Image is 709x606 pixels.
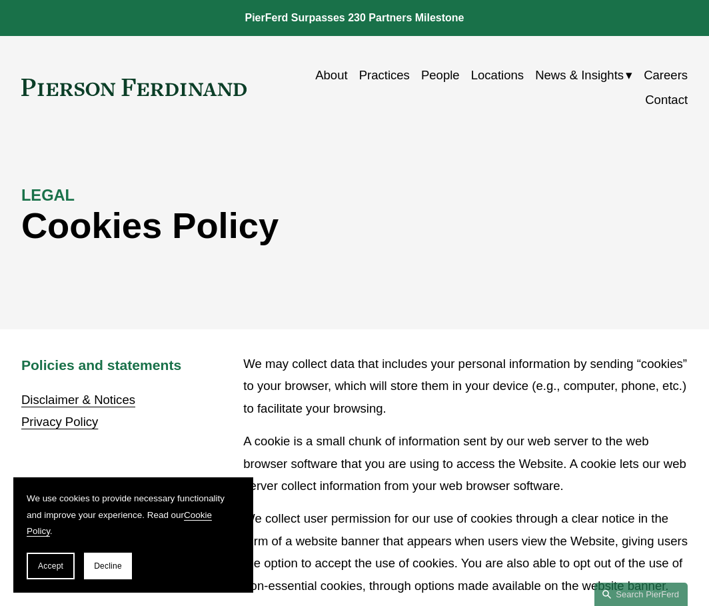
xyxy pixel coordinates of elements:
[84,553,132,579] button: Decline
[421,63,460,87] a: People
[243,507,688,597] p: We collect user permission for our use of cookies through a clear notice in the form of a website...
[315,63,347,87] a: About
[535,64,624,86] span: News & Insights
[27,553,75,579] button: Accept
[21,187,75,204] strong: LEGAL
[27,510,212,536] a: Cookie Policy
[645,87,688,112] a: Contact
[644,63,688,87] a: Careers
[243,430,688,497] p: A cookie is a small chunk of information sent by our web server to the web browser software that ...
[594,583,688,606] a: Search this site
[243,353,688,419] p: We may collect data that includes your personal information by sending “cookies” to your browser,...
[359,63,410,87] a: Practices
[38,561,63,571] span: Accept
[21,415,98,429] a: Privacy Policy
[94,561,122,571] span: Decline
[21,205,521,247] h1: Cookies Policy
[21,357,181,373] strong: Policies and statements
[13,477,253,593] section: Cookie banner
[27,491,240,539] p: We use cookies to provide necessary functionality and improve your experience. Read our .
[535,63,632,87] a: folder dropdown
[21,393,135,407] a: Disclaimer & Notices
[471,63,524,87] a: Locations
